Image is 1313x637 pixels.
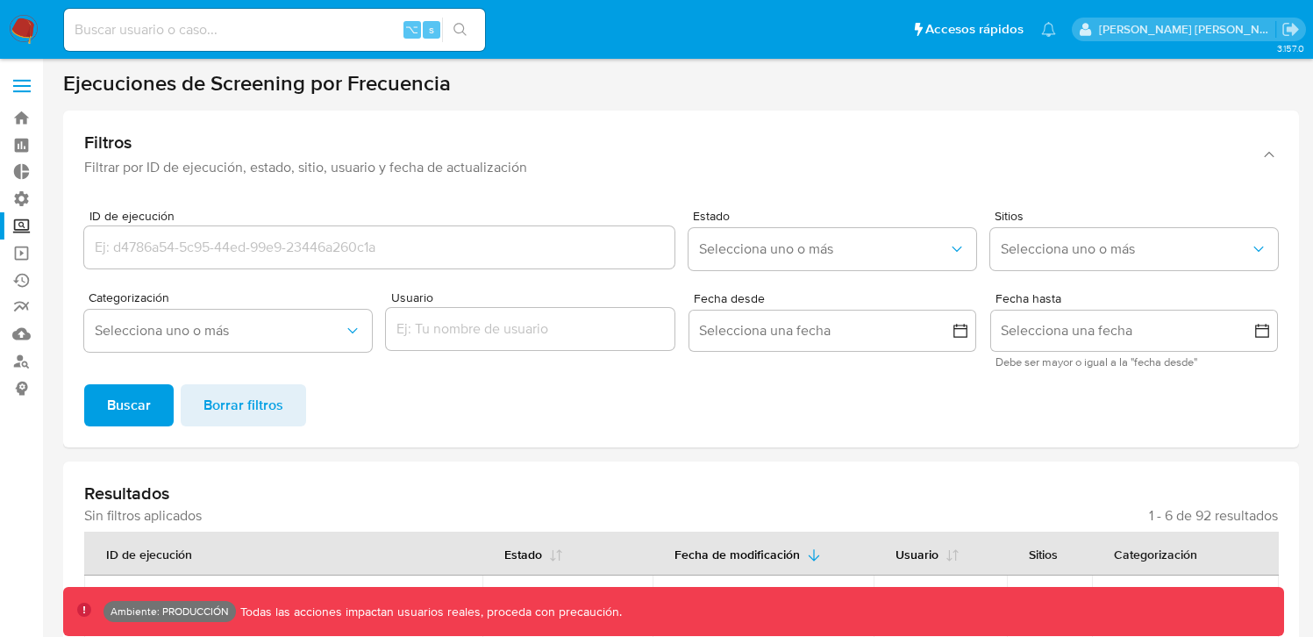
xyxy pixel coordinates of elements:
a: Notificaciones [1041,22,1056,37]
a: Salir [1281,20,1300,39]
p: Ambiente: PRODUCCIÓN [111,608,229,615]
p: marcoezequiel.morales@mercadolibre.com [1099,21,1276,38]
span: s [429,21,434,38]
p: Todas las acciones impactan usuarios reales, proceda con precaución. [236,604,622,620]
button: search-icon [442,18,478,42]
span: Accesos rápidos [925,20,1024,39]
span: ⌥ [405,21,418,38]
input: Buscar usuario o caso... [64,18,485,41]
